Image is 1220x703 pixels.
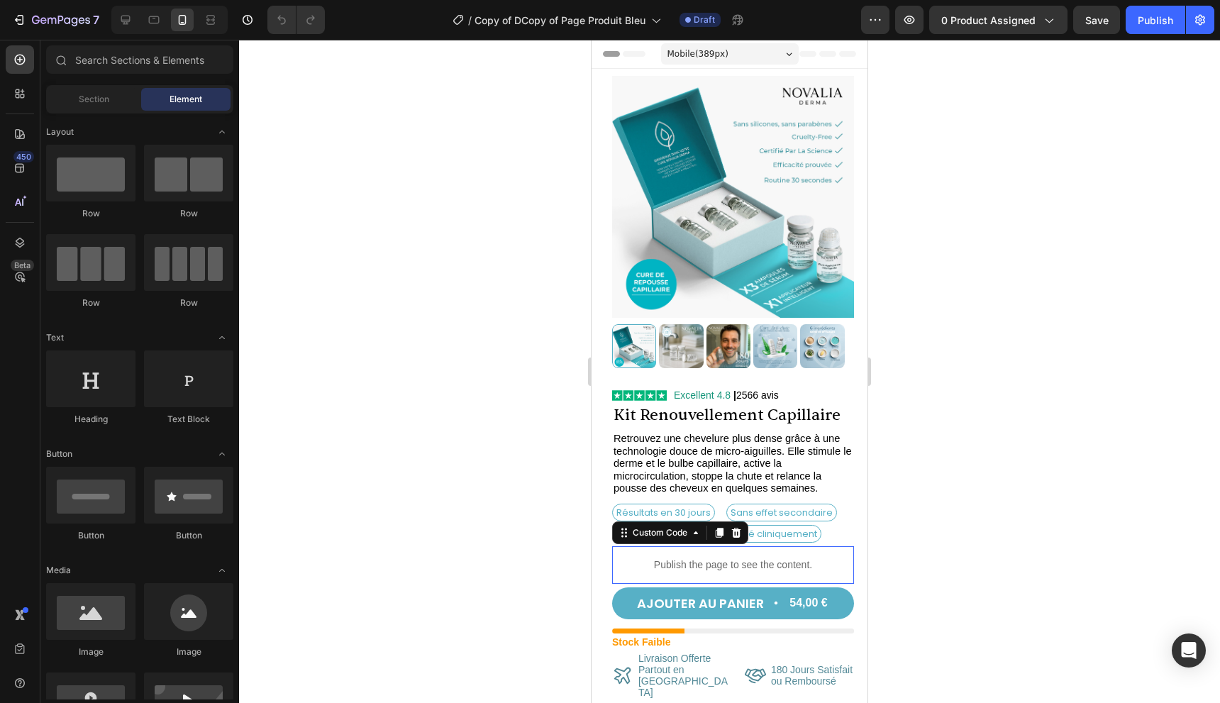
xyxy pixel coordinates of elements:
button: Save [1073,6,1120,34]
span: Toggle open [211,443,233,465]
span: Copy of DCopy of Page Produit Bleu [475,13,645,28]
span: Text [46,331,64,344]
div: Row [46,297,135,309]
div: Open Intercom Messenger [1172,633,1206,668]
span: Layout [46,126,74,138]
button: 0 product assigned [929,6,1067,34]
span: Toggle open [211,121,233,143]
span: Button [46,448,72,460]
button: 7 [6,6,106,34]
span: Draft [694,13,715,26]
div: Publish [1138,13,1173,28]
span: Toggle open [211,559,233,582]
div: Image [46,646,135,658]
div: Text Block [144,413,233,426]
p: 7 [93,11,99,28]
span: 0 product assigned [941,13,1036,28]
div: Row [144,297,233,309]
span: / [468,13,472,28]
span: Section [79,93,109,106]
div: Heading [46,413,135,426]
input: Search Sections & Elements [46,45,233,74]
div: Row [46,207,135,220]
button: Publish [1126,6,1185,34]
div: 450 [13,151,34,162]
iframe: Design area [592,40,867,703]
div: Button [46,529,135,542]
div: Image [144,646,233,658]
div: Row [144,207,233,220]
div: Button [144,529,233,542]
span: Element [170,93,202,106]
span: Media [46,564,71,577]
span: Save [1085,14,1109,26]
div: Undo/Redo [267,6,325,34]
span: Toggle open [211,326,233,349]
div: Beta [11,260,34,271]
